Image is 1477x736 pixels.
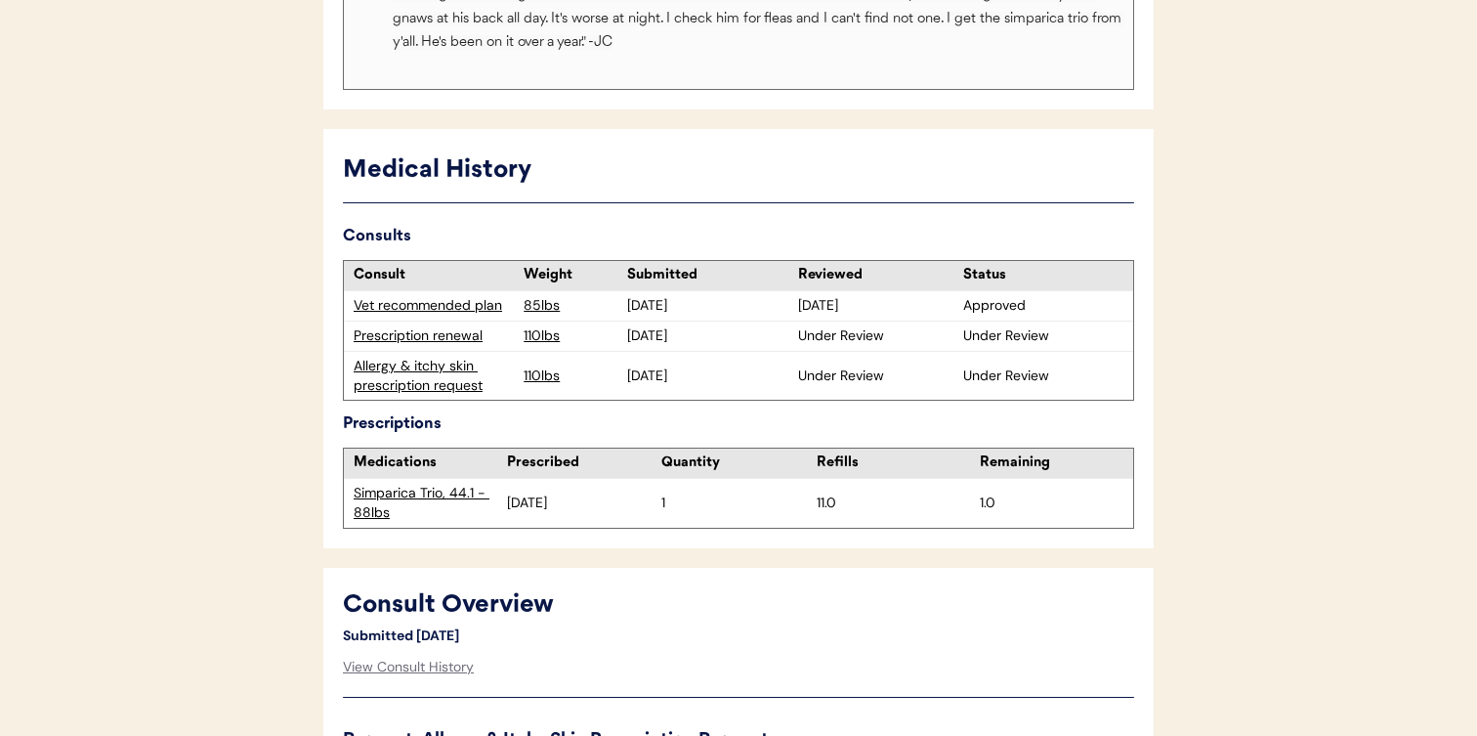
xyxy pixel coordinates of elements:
div: Consults [343,223,1134,250]
div: Submitted [DATE] [343,624,489,648]
div: Under Review [798,326,958,346]
div: 1.0 [980,494,1133,513]
div: Remaining [980,454,1133,473]
div: Under Review [963,326,1123,346]
div: Allergy & itchy skin prescription request [354,357,514,395]
div: Weight [524,266,622,285]
div: Quantity [661,454,816,473]
div: Reviewed [798,266,958,285]
div: Approved [963,296,1123,316]
div: Under Review [963,367,1123,386]
div: [DATE] [627,367,787,386]
div: 1 [661,494,816,513]
div: [DATE] [507,494,661,513]
div: 110lbs [524,367,622,386]
div: Consult [354,266,514,285]
div: 85lbs [524,296,622,316]
div: 110lbs [524,326,622,346]
div: Status [963,266,1123,285]
div: 11.0 [817,494,970,513]
div: Medications [354,454,507,473]
div: Prescribed [507,454,661,473]
div: Prescription renewal [354,326,514,346]
div: View Consult History [343,648,474,687]
div: Submitted [627,266,787,285]
div: Under Review [798,367,958,386]
div: Prescriptions [343,411,1134,438]
div: Consult Overview [343,587,919,625]
div: Simparica Trio, 44.1 - 88lbs [354,484,507,522]
div: [DATE] [627,296,787,316]
div: Medical History [343,152,1134,190]
div: [DATE] [627,326,787,346]
div: Vet recommended plan [354,296,514,316]
div: [DATE] [798,296,958,316]
div: Refills [817,454,970,473]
